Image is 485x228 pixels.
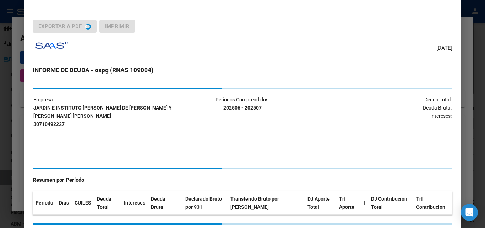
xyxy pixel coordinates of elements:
[33,176,452,184] h4: Resumen por Período
[228,191,298,215] th: Transferido Bruto por [PERSON_NAME]
[182,191,228,215] th: Declarado Bruto por 931
[72,191,94,215] th: CUILES
[436,44,452,52] span: [DATE]
[105,23,129,30] span: Imprimir
[94,191,121,215] th: Deuda Total
[148,191,175,215] th: Deuda Bruta
[33,20,97,33] button: Exportar a PDF
[223,105,262,111] strong: 202506 - 202507
[413,191,452,215] th: Trf Contribucion
[336,191,361,215] th: Trf Aporte
[313,96,452,120] p: Deuda Total: Deuda Bruta: Intereses:
[38,23,82,30] span: Exportar a PDF
[99,20,135,33] button: Imprimir
[173,96,312,112] p: Periodos Comprendidos:
[361,191,368,215] th: |
[33,105,172,127] strong: JARDIN E INSTITUTO [PERSON_NAME] DE [PERSON_NAME] Y [PERSON_NAME] [PERSON_NAME] 30710492227
[305,191,336,215] th: DJ Aporte Total
[298,191,305,215] th: |
[175,191,182,215] th: |
[56,191,72,215] th: Dias
[368,191,413,215] th: DJ Contribucion Total
[33,191,56,215] th: Periodo
[33,65,452,75] h3: INFORME DE DEUDA - ospg (RNAS 109004)
[33,96,172,128] p: Empresa:
[121,191,148,215] th: Intereses
[461,204,478,221] div: Open Intercom Messenger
